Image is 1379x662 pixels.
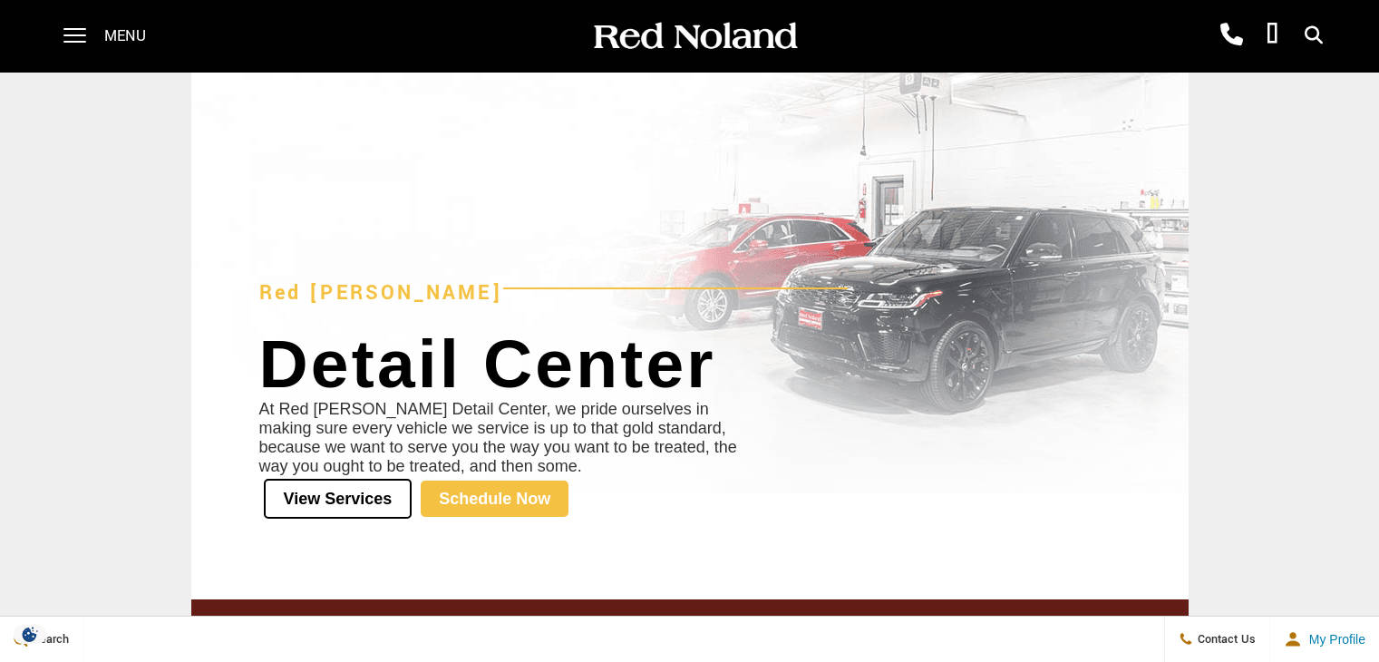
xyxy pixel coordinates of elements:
h2: Red [PERSON_NAME] [259,268,503,318]
img: Opt-Out Icon [9,625,51,644]
button: Open user profile menu [1270,617,1379,662]
span: My Profile [1302,632,1365,647]
h1: Detail Center [259,327,1121,400]
a: Schedule Now [421,481,568,517]
span: Contact Us [1193,631,1256,647]
p: At Red [PERSON_NAME] Detail Center, we pride ourselves in making sure every vehicle we service is... [259,400,758,476]
img: Red Noland Auto Group [590,21,799,53]
section: Click to Open Cookie Consent Modal [9,625,51,644]
a: View Services [264,479,413,519]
